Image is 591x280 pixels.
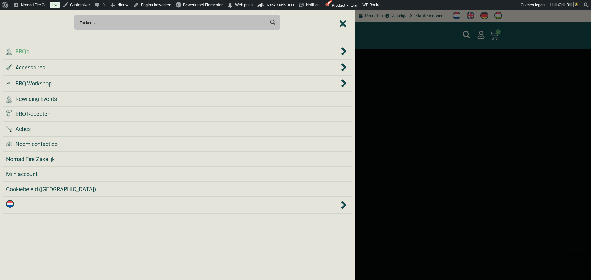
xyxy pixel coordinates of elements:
span: Rewilding Events [15,95,57,103]
span: Mijn account [6,170,38,178]
span: Bewerk met Elementor [183,2,223,7]
span: Accessoires [15,63,45,72]
a: Nederlands [6,200,340,210]
span: BBQ Recepten [15,110,50,118]
a: BBQ's [6,47,340,56]
span: BBQ Workshop [15,79,52,88]
a: BBQ Workshop [6,79,340,88]
a: Neem contact op [6,140,348,148]
input: Search input [80,17,265,28]
span: Rank Math SEO [267,3,294,7]
a: Rewilding Events [6,95,348,103]
span: Acties [15,125,31,133]
div: Cookiebeleid (EU) [6,185,348,193]
button: Search magnifier button [267,17,278,28]
a: Accessoires [6,63,340,72]
span: Nomad Fire Zakelijk [6,155,55,163]
a: Nomad Fire Zakelijk [6,155,348,163]
div: BBQ's [6,47,348,56]
span:  [227,1,233,10]
form: Search form [81,17,266,28]
div: <img class="wpml-ls-flag" src="https://nomadfire.shop/wp-content/plugins/sitepress-multilingual-c... [6,200,348,210]
div: Accessoires [6,63,348,72]
a: Acties [6,125,348,133]
img: Nederlands [6,200,14,208]
a: Cookiebeleid ([GEOGRAPHIC_DATA]) [6,185,348,193]
span: Cookiebeleid ([GEOGRAPHIC_DATA]) [6,185,96,193]
a: BBQ Recepten [6,110,348,118]
span: Grill Bill [559,2,572,7]
a: Live [50,2,60,8]
img: Avatar of Grill Bill [573,2,579,7]
iframe: Brevo live chat [566,255,585,274]
div: BBQ Workshop [6,79,348,88]
span: Neem contact op [15,140,58,148]
a: Mijn account [6,170,348,178]
span: BBQ's [15,47,29,56]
